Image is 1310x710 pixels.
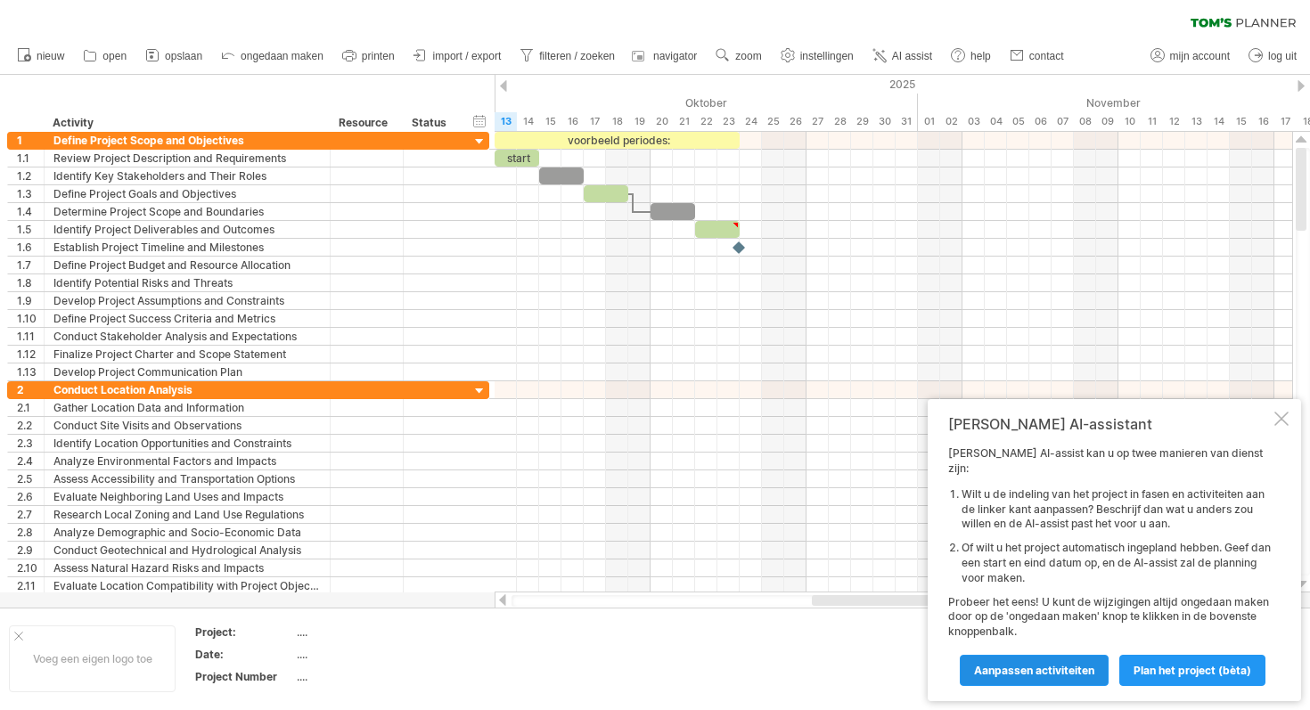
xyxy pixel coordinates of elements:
[918,112,940,131] div: zaterdag, 1 November 2025
[940,112,962,131] div: zondag, 2 November 2025
[1230,112,1252,131] div: zaterdag, 15 November 2025
[1170,50,1230,62] span: mijn account
[241,50,323,62] span: ongedaan maken
[53,221,321,238] div: Identify Project Deliverables and Outcomes
[53,292,321,309] div: Develop Project Assumptions and Constraints
[970,50,991,62] span: help
[165,50,202,62] span: opslaan
[1146,45,1235,68] a: mijn account
[539,50,615,62] span: filteren / zoeken
[53,274,321,291] div: Identify Potential Risks and Threats
[53,132,321,149] div: Define Project Scope and Objectives
[948,415,1271,433] div: [PERSON_NAME] AI-assistant
[962,487,1271,532] li: Wilt u de indeling van het project in fasen en activiteiten aan de linker kant aanpassen? Beschri...
[851,112,873,131] div: woensdag, 29 Oktober 2025
[53,435,321,452] div: Identify Location Opportunities and Constraints
[800,50,854,62] span: instellingen
[829,112,851,131] div: dinsdag, 28 Oktober 2025
[17,559,44,576] div: 2.10
[297,624,446,640] div: ....
[711,45,766,68] a: zoom
[9,625,176,692] div: Voeg een eigen logo toe
[195,647,293,662] div: Date:
[37,50,64,62] span: nieuw
[297,669,446,684] div: ....
[17,257,44,273] div: 1.7
[960,655,1109,686] a: Aanpassen activiteiten
[539,112,561,131] div: woensdag, 15 Oktober 2025
[53,257,321,273] div: Define Project Budget and Resource Allocation
[53,114,320,132] div: Activity
[53,524,321,541] div: Analyze Demographic and Socio-Economic Data
[53,167,321,184] div: Identify Key Stakeholders and Their Roles
[515,45,620,68] a: filteren / zoeken
[495,150,539,167] div: start
[17,417,44,434] div: 2.2
[762,112,784,131] div: zaterdag, 25 Oktober 2025
[1134,664,1251,677] span: Plan het project (bèta)
[653,50,697,62] span: navigator
[495,132,740,149] div: voorbeeld periodes:
[1074,112,1096,131] div: zaterdag, 8 November 2025
[17,577,44,594] div: 2.11
[651,112,673,131] div: maandag, 20 Oktober 2025
[1244,45,1302,68] a: log uit
[892,50,932,62] span: AI assist
[561,112,584,131] div: donderdag, 16 Oktober 2025
[946,45,996,68] a: help
[53,310,321,327] div: Define Project Success Criteria and Metrics
[517,112,539,131] div: dinsdag, 14 Oktober 2025
[17,399,44,416] div: 2.1
[53,203,321,220] div: Determine Project Scope and Boundaries
[1029,112,1052,131] div: donderdag, 6 November 2025
[1163,112,1185,131] div: woensdag, 12 November 2025
[195,624,293,640] div: Project:
[53,185,321,202] div: Define Project Goals and Objectives
[1274,112,1297,131] div: maandag, 17 November 2025
[606,112,628,131] div: zaterdag, 18 Oktober 2025
[17,488,44,505] div: 2.6
[17,381,44,398] div: 2
[962,112,985,131] div: maandag, 3 November 2025
[412,114,451,132] div: Status
[584,112,606,131] div: vrijdag, 17 Oktober 2025
[78,45,132,68] a: open
[1029,50,1064,62] span: contact
[948,446,1271,685] div: [PERSON_NAME] AI-assist kan u op twee manieren van dienst zijn: Probeer het eens! U kunt de wijzi...
[17,453,44,469] div: 2.4
[53,328,321,345] div: Conduct Stakeholder Analysis and Expectations
[297,647,446,662] div: ....
[17,150,44,167] div: 1.1
[17,203,44,220] div: 1.4
[17,435,44,452] div: 2.3
[53,542,321,559] div: Conduct Geotechnical and Hydrological Analysis
[53,417,321,434] div: Conduct Site Visits and Observations
[776,45,859,68] a: instellingen
[1268,50,1297,62] span: log uit
[1208,112,1230,131] div: vrijdag, 14 November 2025
[17,167,44,184] div: 1.2
[53,363,321,380] div: Develop Project Communication Plan
[53,239,321,256] div: Establish Project Timeline and Milestones
[17,310,44,327] div: 1.10
[717,112,740,131] div: donderdag, 23 Oktober 2025
[1007,112,1029,131] div: woensdag, 5 November 2025
[217,45,329,68] a: ongedaan maken
[53,577,321,594] div: Evaluate Location Compatibility with Project Objectives
[985,112,1007,131] div: dinsdag, 4 November 2025
[806,112,829,131] div: maandag, 27 Oktober 2025
[962,541,1271,585] li: Of wilt u het project automatisch ingepland hebben. Geef dan een start en eind datum op, en de AI...
[873,112,896,131] div: donderdag, 30 Oktober 2025
[141,45,208,68] a: opslaan
[227,94,918,112] div: Oktober 2025
[17,346,44,363] div: 1.12
[53,453,321,469] div: Analyze Environmental Factors and Impacts
[1141,112,1163,131] div: dinsdag, 11 November 2025
[339,114,393,132] div: Resource
[1119,655,1265,686] a: Plan het project (bèta)
[1005,45,1069,68] a: contact
[338,45,400,68] a: printen
[1252,112,1274,131] div: zondag, 16 November 2025
[12,45,70,68] a: nieuw
[1118,112,1141,131] div: maandag, 10 November 2025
